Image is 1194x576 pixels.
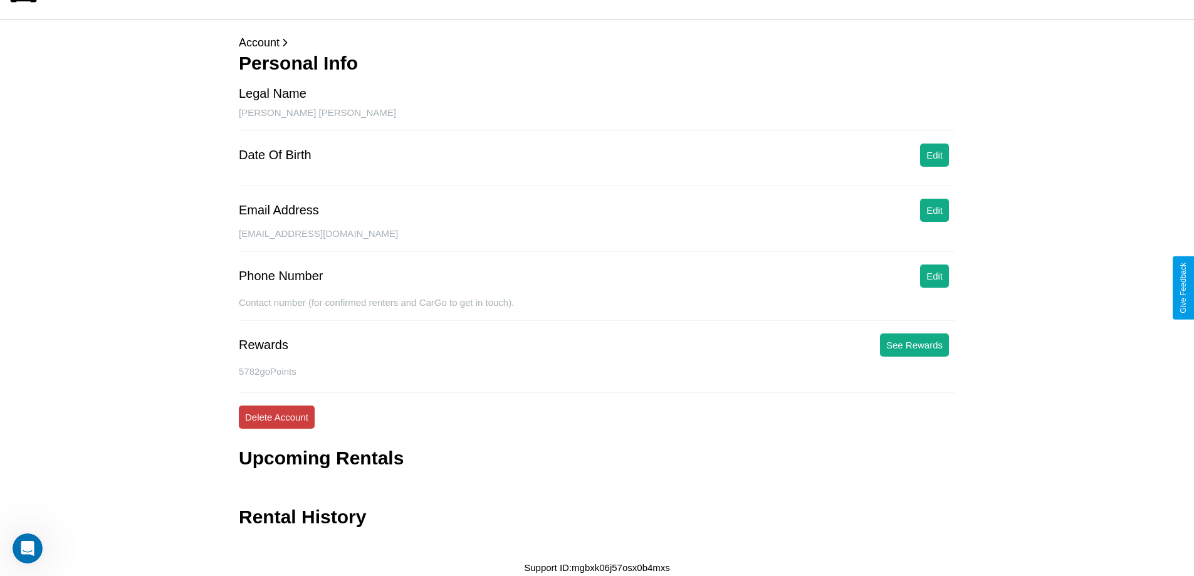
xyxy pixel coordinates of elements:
[239,297,955,321] div: Contact number (for confirmed renters and CarGo to get in touch).
[239,448,404,469] h3: Upcoming Rentals
[13,533,43,563] iframe: Intercom live chat
[239,203,319,217] div: Email Address
[524,559,670,576] p: Support ID: mgbxk06j57osx0b4mxs
[239,506,366,528] h3: Rental History
[239,269,323,283] div: Phone Number
[239,86,306,101] div: Legal Name
[239,33,955,53] p: Account
[239,338,288,352] div: Rewards
[880,333,949,357] button: See Rewards
[920,264,949,288] button: Edit
[239,228,955,252] div: [EMAIL_ADDRESS][DOMAIN_NAME]
[239,148,312,162] div: Date Of Birth
[239,363,955,380] p: 5782 goPoints
[920,144,949,167] button: Edit
[1179,263,1188,313] div: Give Feedback
[239,406,315,429] button: Delete Account
[239,53,955,74] h3: Personal Info
[920,199,949,222] button: Edit
[239,107,955,131] div: [PERSON_NAME] [PERSON_NAME]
